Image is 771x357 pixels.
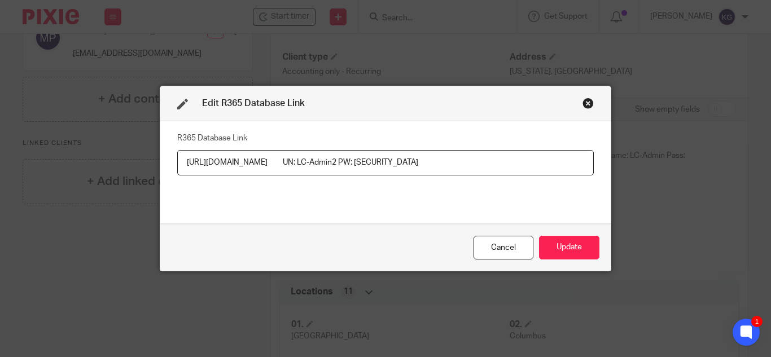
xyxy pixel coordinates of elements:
[177,150,594,175] input: R365 Database Link
[474,236,533,260] div: Close this dialog window
[177,133,247,144] label: R365 Database Link
[539,236,599,260] button: Update
[582,98,594,109] div: Close this dialog window
[202,99,305,108] span: Edit R365 Database Link
[751,316,763,327] div: 1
